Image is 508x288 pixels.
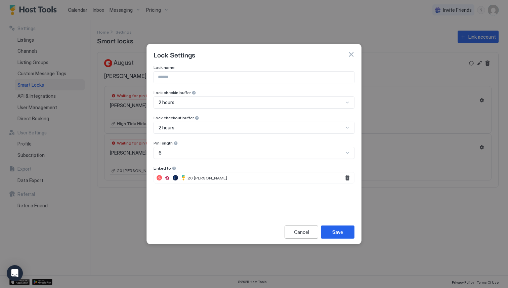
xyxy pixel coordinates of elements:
div: Cancel [294,229,309,236]
button: Save [321,225,354,239]
button: Cancel [285,225,318,239]
span: Linked to [154,166,171,171]
input: Input Field [154,72,354,83]
span: 2 hours [159,99,174,106]
div: Save [332,229,343,236]
button: Remove [343,174,351,182]
span: Lock Settings [154,49,195,59]
span: 2 hours [159,125,174,131]
span: Lock checkin buffer [154,90,191,95]
span: Lock name [154,65,174,70]
span: Pin length [154,140,173,146]
span: 20 [PERSON_NAME] [187,175,227,180]
span: Lock checkout buffer [154,115,194,120]
span: 6 [159,150,162,156]
div: Open Intercom Messenger [7,265,23,281]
